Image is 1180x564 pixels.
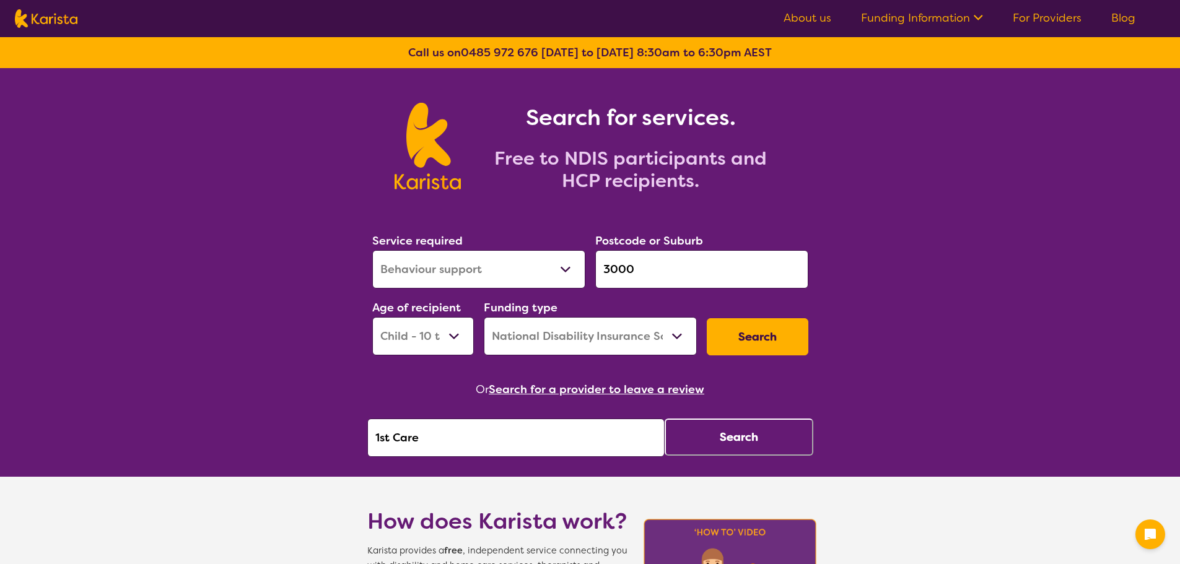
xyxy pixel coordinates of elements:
[372,233,463,248] label: Service required
[665,419,813,456] button: Search
[15,9,77,28] img: Karista logo
[476,147,785,192] h2: Free to NDIS participants and HCP recipients.
[595,250,808,289] input: Type
[489,380,704,399] button: Search for a provider to leave a review
[461,45,538,60] a: 0485 972 676
[707,318,808,355] button: Search
[595,233,703,248] label: Postcode or Suburb
[1013,11,1082,25] a: For Providers
[372,300,461,315] label: Age of recipient
[476,103,785,132] h1: Search for services.
[1111,11,1135,25] a: Blog
[367,506,627,536] h1: How does Karista work?
[444,545,463,557] b: free
[395,103,461,189] img: Karista logo
[476,380,489,399] span: Or
[484,300,557,315] label: Funding type
[861,11,983,25] a: Funding Information
[367,419,665,457] input: Type provider name here
[784,11,831,25] a: About us
[408,45,772,60] b: Call us on [DATE] to [DATE] 8:30am to 6:30pm AEST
